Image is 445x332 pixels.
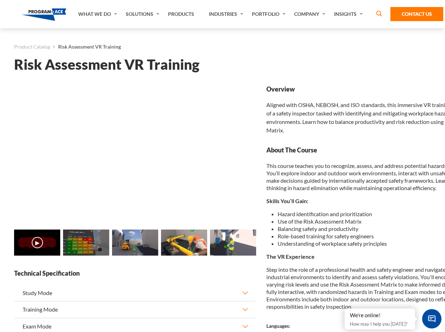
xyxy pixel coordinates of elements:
[14,285,255,301] button: Study Mode
[14,42,50,51] a: Product Catalog
[32,237,43,248] button: ▶
[22,8,67,21] img: Program-Ace
[14,85,255,220] iframe: Risk Assessment VR Training - Video 0
[112,230,158,256] img: Risk Assessment VR Training - Preview 2
[63,230,109,256] img: Risk Assessment VR Training - Preview 1
[161,230,207,256] img: Risk Assessment VR Training - Preview 3
[390,7,443,21] a: Contact Us
[350,312,410,319] div: We're online!
[50,42,121,51] li: Risk Assessment VR Training
[14,230,60,256] img: Risk Assessment VR Training - Video 0
[350,320,410,328] p: How may I help you [DATE]?
[210,230,256,256] img: Risk Assessment VR Training - Preview 4
[266,323,290,329] strong: Languages:
[422,309,441,328] span: Chat Widget
[14,301,255,318] button: Training Mode
[14,269,255,278] strong: Technical Specification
